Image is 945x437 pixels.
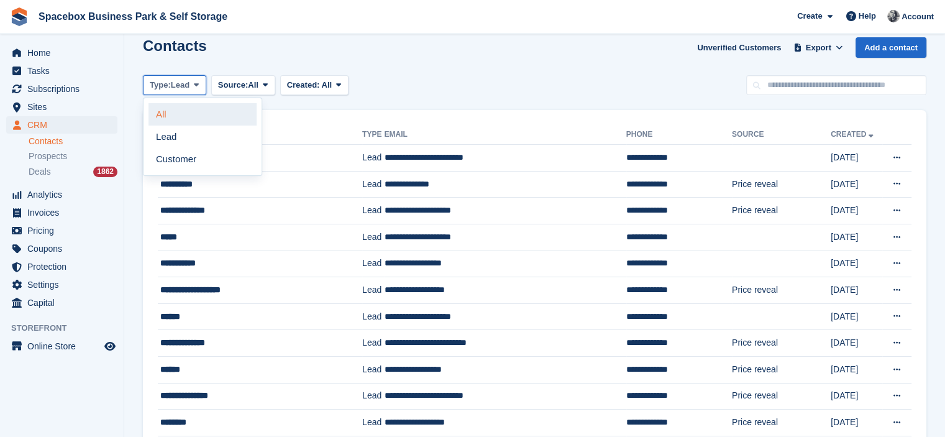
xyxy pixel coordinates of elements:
[143,75,206,96] button: Type: Lead
[831,171,882,198] td: [DATE]
[150,79,171,91] span: Type:
[27,276,102,293] span: Settings
[362,330,384,357] td: Lead
[6,294,117,311] a: menu
[732,277,831,304] td: Price reveal
[831,130,876,139] a: Created
[248,79,258,91] span: All
[902,11,934,23] span: Account
[6,222,117,239] a: menu
[791,37,846,58] button: Export
[93,167,117,177] div: 1862
[831,303,882,330] td: [DATE]
[732,356,831,383] td: Price reveal
[6,44,117,62] a: menu
[27,116,102,134] span: CRM
[384,125,626,145] th: Email
[362,356,384,383] td: Lead
[27,222,102,239] span: Pricing
[6,338,117,355] a: menu
[6,80,117,98] a: menu
[831,410,882,436] td: [DATE]
[732,171,831,198] td: Price reveal
[831,198,882,224] td: [DATE]
[6,276,117,293] a: menu
[806,42,831,54] span: Export
[6,62,117,80] a: menu
[11,322,124,334] span: Storefront
[362,251,384,277] td: Lead
[831,383,882,410] td: [DATE]
[362,125,384,145] th: Type
[6,116,117,134] a: menu
[6,98,117,116] a: menu
[6,258,117,275] a: menu
[732,125,831,145] th: Source
[362,171,384,198] td: Lead
[148,148,257,170] a: Customer
[6,204,117,221] a: menu
[6,186,117,203] a: menu
[211,75,275,96] button: Source: All
[148,126,257,148] a: Lead
[27,186,102,203] span: Analytics
[321,80,332,90] span: All
[103,339,117,354] a: Preview store
[29,166,51,178] span: Deals
[27,62,102,80] span: Tasks
[362,410,384,436] td: Lead
[143,37,207,54] h1: Contacts
[218,79,248,91] span: Source:
[280,75,349,96] button: Created: All
[34,6,232,27] a: Spacebox Business Park & Self Storage
[692,37,786,58] a: Unverified Customers
[27,80,102,98] span: Subscriptions
[287,80,320,90] span: Created:
[362,224,384,251] td: Lead
[362,198,384,224] td: Lead
[831,224,882,251] td: [DATE]
[27,338,102,355] span: Online Store
[171,79,189,91] span: Lead
[29,136,117,147] a: Contacts
[797,10,822,22] span: Create
[732,330,831,357] td: Price reveal
[856,37,926,58] a: Add a contact
[831,251,882,277] td: [DATE]
[362,383,384,410] td: Lead
[887,10,900,22] img: SUDIPTA VIRMANI
[732,383,831,410] td: Price reveal
[27,240,102,257] span: Coupons
[27,258,102,275] span: Protection
[732,198,831,224] td: Price reveal
[831,356,882,383] td: [DATE]
[29,165,117,178] a: Deals 1862
[362,303,384,330] td: Lead
[831,330,882,357] td: [DATE]
[27,294,102,311] span: Capital
[27,98,102,116] span: Sites
[362,277,384,304] td: Lead
[732,410,831,436] td: Price reveal
[831,145,882,172] td: [DATE]
[859,10,876,22] span: Help
[148,103,257,126] a: All
[362,145,384,172] td: Lead
[626,125,732,145] th: Phone
[29,150,117,163] a: Prospects
[10,7,29,26] img: stora-icon-8386f47178a22dfd0bd8f6a31ec36ba5ce8667c1dd55bd0f319d3a0aa187defe.svg
[6,240,117,257] a: menu
[27,204,102,221] span: Invoices
[831,277,882,304] td: [DATE]
[27,44,102,62] span: Home
[29,150,67,162] span: Prospects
